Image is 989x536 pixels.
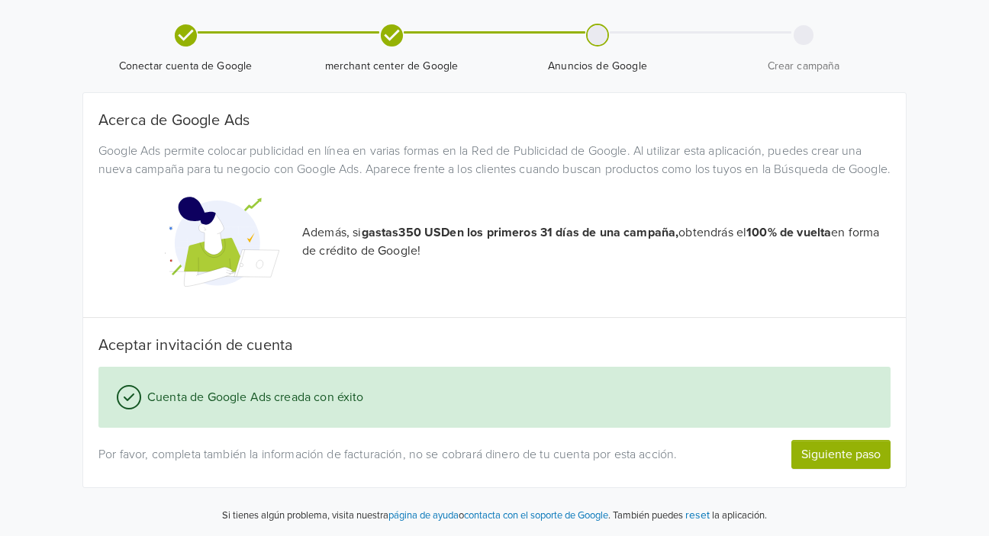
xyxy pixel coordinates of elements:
[302,223,891,260] p: Además, si obtendrás el en forma de crédito de Google!
[362,225,679,240] strong: gastas 350 USD en los primeros 31 días de una campaña,
[141,388,364,406] span: Cuenta de Google Ads creada con éxito
[222,509,610,524] p: Si tienes algún problema, visita nuestra o .
[98,336,891,355] h5: Aceptar invitación de cuenta
[87,142,902,178] div: Google Ads permite colocar publicidad en línea en varias formas en la Red de Publicidad de Google...
[707,59,900,74] span: Crear campaña
[295,59,488,74] span: merchant center de Google
[685,506,710,524] button: reset
[388,509,459,522] a: página de ayuda
[98,445,687,464] p: Por favor, completa también la información de facturación, no se cobrará dinero de tu cuenta por ...
[501,59,694,74] span: Anuncios de Google
[89,59,282,74] span: Conectar cuenta de Google
[746,225,831,240] strong: 100% de vuelta
[464,509,608,522] a: contacta con el soporte de Google
[98,111,891,130] h5: Acerca de Google Ads
[610,506,767,524] p: También puedes la aplicación.
[165,185,279,299] img: Google Promotional Codes
[791,440,891,469] button: Siguiente paso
